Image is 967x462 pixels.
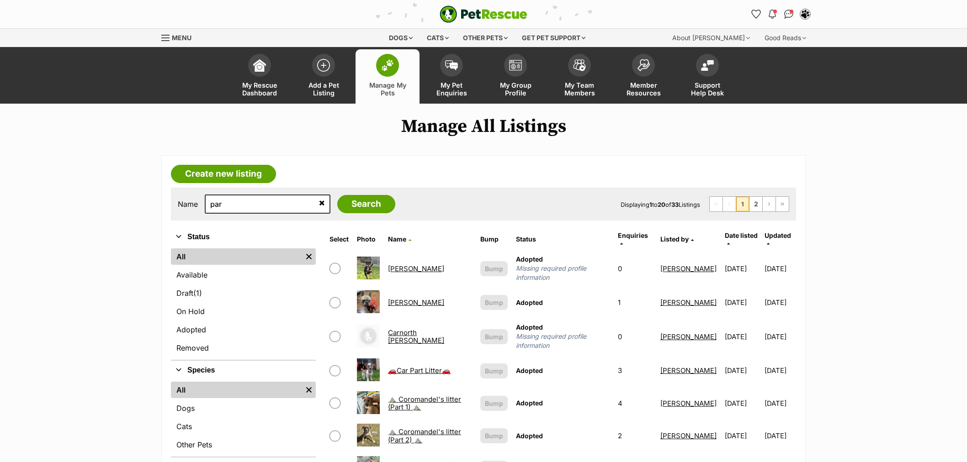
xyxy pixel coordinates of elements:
[357,325,380,347] img: Carnorth Jack Sparrow
[516,323,543,331] span: Adopted
[721,319,764,354] td: [DATE]
[440,5,527,23] img: logo-e224e6f780fb5917bec1dbf3a21bbac754714ae5b6737aabdf751b685950b380.svg
[515,29,592,47] div: Get pet support
[749,7,813,21] ul: Account quick links
[614,355,656,386] td: 3
[723,197,736,211] span: Previous page
[769,10,776,19] img: notifications-46538b983faf8c2785f20acdc204bb7945ddae34d4c08c2a6579f10ce5e182be.svg
[357,257,380,279] img: Bob Sparks
[658,201,665,208] strong: 20
[483,49,547,104] a: My Group Profile
[193,288,202,299] span: (1)
[671,201,679,208] strong: 33
[559,81,600,97] span: My Team Members
[516,332,609,350] span: Missing required profile information
[618,231,648,247] a: Enquiries
[666,29,756,47] div: About [PERSON_NAME]
[480,428,508,443] button: Bump
[781,7,796,21] a: Conversations
[302,382,316,398] a: Remove filter
[765,388,795,419] td: [DATE]
[480,363,508,378] button: Bump
[736,197,749,211] span: Page 1
[357,290,380,313] img: Bonaparte
[547,49,611,104] a: My Team Members
[721,251,764,286] td: [DATE]
[485,399,503,408] span: Bump
[388,328,444,345] a: Carnorth [PERSON_NAME]
[388,264,444,273] a: [PERSON_NAME]
[337,195,395,213] input: Search
[485,431,503,441] span: Bump
[623,81,664,97] span: Member Resources
[388,235,406,243] span: Name
[485,366,503,376] span: Bump
[765,355,795,386] td: [DATE]
[660,431,717,440] a: [PERSON_NAME]
[721,355,764,386] td: [DATE]
[171,165,276,183] a: Create new listing
[171,285,316,301] a: Draft
[171,418,316,435] a: Cats
[302,248,316,265] a: Remove filter
[171,267,316,283] a: Available
[798,7,813,21] button: My account
[710,197,723,211] span: First page
[614,420,656,451] td: 2
[516,432,543,440] span: Adopted
[784,10,794,19] img: chat-41dd97257d64d25036548639549fe6c8038ab92f7586957e7f3b1b290dea8141.svg
[303,81,344,97] span: Add a Pet Listing
[480,295,508,310] button: Bump
[171,340,316,356] a: Removed
[485,332,503,341] span: Bump
[420,29,455,47] div: Cats
[516,399,543,407] span: Adopted
[765,287,795,318] td: [DATE]
[161,29,198,45] a: Menu
[495,81,536,97] span: My Group Profile
[171,248,302,265] a: All
[758,29,813,47] div: Good Reads
[516,264,609,282] span: Missing required profile information
[367,81,408,97] span: Manage My Pets
[171,231,316,243] button: Status
[171,247,316,360] div: Status
[228,49,292,104] a: My Rescue Dashboard
[765,420,795,451] td: [DATE]
[356,49,420,104] a: Manage My Pets
[701,60,714,71] img: help-desk-icon-fdf02630f3aa405de69fd3d07c3f3aa587a6932b1a1747fa1d2bba05be0121f9.svg
[725,231,758,247] a: Date listed
[388,427,461,444] a: ⛰️ Coromandel's litter (Part 2) ⛰️
[178,200,198,208] label: Name
[660,332,717,341] a: [PERSON_NAME]
[621,201,700,208] span: Displaying to of Listings
[660,235,689,243] span: Listed by
[381,59,394,71] img: manage-my-pets-icon-02211641906a0b7f246fdf0571729dbe1e7629f14944591b6c1af311fb30b64b.svg
[765,251,795,286] td: [DATE]
[317,59,330,72] img: add-pet-listing-icon-0afa8454b4691262ce3f59096e99ab1cd57d4a30225e0717b998d2c9b9846f56.svg
[440,5,527,23] a: PetRescue
[480,261,508,276] button: Bump
[171,380,316,457] div: Species
[765,231,791,239] span: Updated
[763,197,776,211] a: Next page
[485,264,503,273] span: Bump
[172,34,191,42] span: Menu
[614,287,656,318] td: 1
[765,231,791,247] a: Updated
[649,201,652,208] strong: 1
[171,321,316,338] a: Adopted
[383,29,419,47] div: Dogs
[660,298,717,307] a: [PERSON_NAME]
[457,29,514,47] div: Other pets
[477,228,511,250] th: Bump
[388,235,411,243] a: Name
[573,59,586,71] img: team-members-icon-5396bd8760b3fe7c0b43da4ab00e1e3bb1a5d9ba89233759b79545d2d3fc5d0d.svg
[516,255,543,263] span: Adopted
[721,420,764,451] td: [DATE]
[725,231,758,239] span: Date listed
[637,59,650,71] img: member-resources-icon-8e73f808a243e03378d46382f2149f9095a855e16c252ad45f914b54edf8863c.svg
[445,60,458,70] img: pet-enquiries-icon-7e3ad2cf08bfb03b45e93fb7055b45f3efa6380592205ae92323e6603595dc1f.svg
[480,396,508,411] button: Bump
[660,366,717,375] a: [PERSON_NAME]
